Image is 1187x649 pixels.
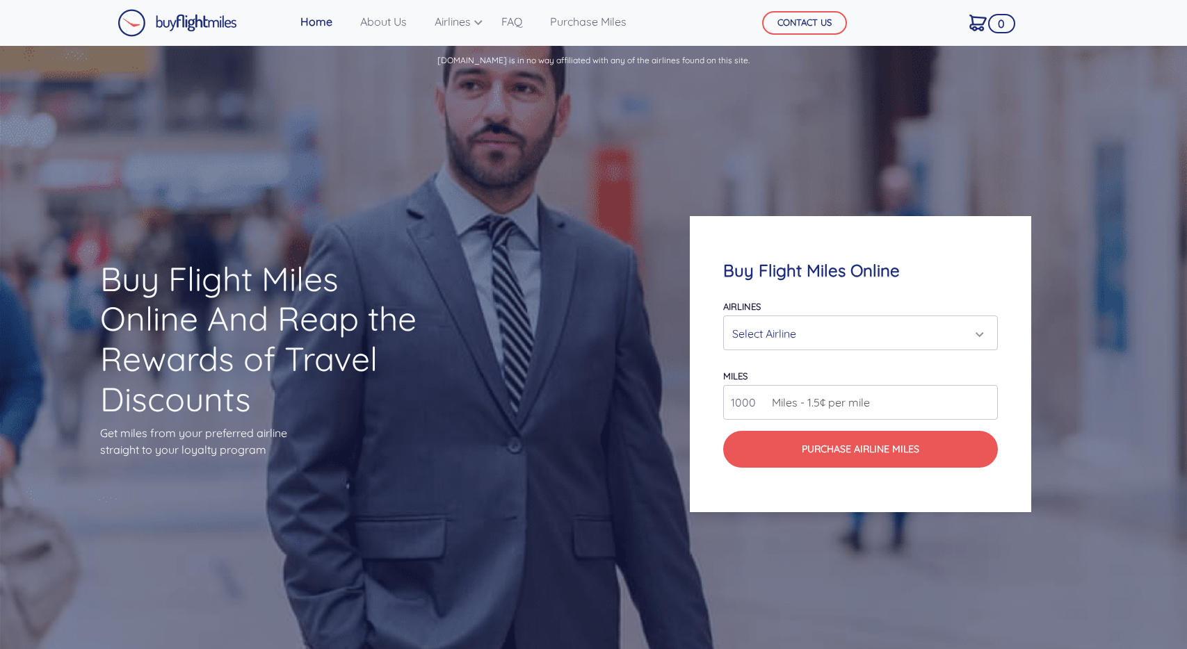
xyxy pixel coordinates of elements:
[295,8,338,35] a: Home
[118,6,237,40] a: Buy Flight Miles Logo
[100,259,434,419] h1: Buy Flight Miles Online And Reap the Rewards of Travel Discounts
[118,9,237,37] img: Buy Flight Miles Logo
[765,394,870,411] span: Miles - 1.5¢ per mile
[100,425,434,458] p: Get miles from your preferred airline straight to your loyalty program
[429,8,479,35] a: Airlines
[723,261,998,281] h4: Buy Flight Miles Online
[723,370,748,381] label: miles
[544,8,632,35] a: Purchase Miles
[762,11,847,35] button: CONTACT US
[723,431,998,468] button: Purchase Airline Miles
[723,301,761,312] label: Airlines
[964,8,992,37] a: 0
[988,14,1015,33] span: 0
[732,320,980,347] div: Select Airline
[723,315,998,350] button: Select Airline
[355,8,412,35] a: About Us
[496,8,528,35] a: FAQ
[969,15,987,31] img: Cart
